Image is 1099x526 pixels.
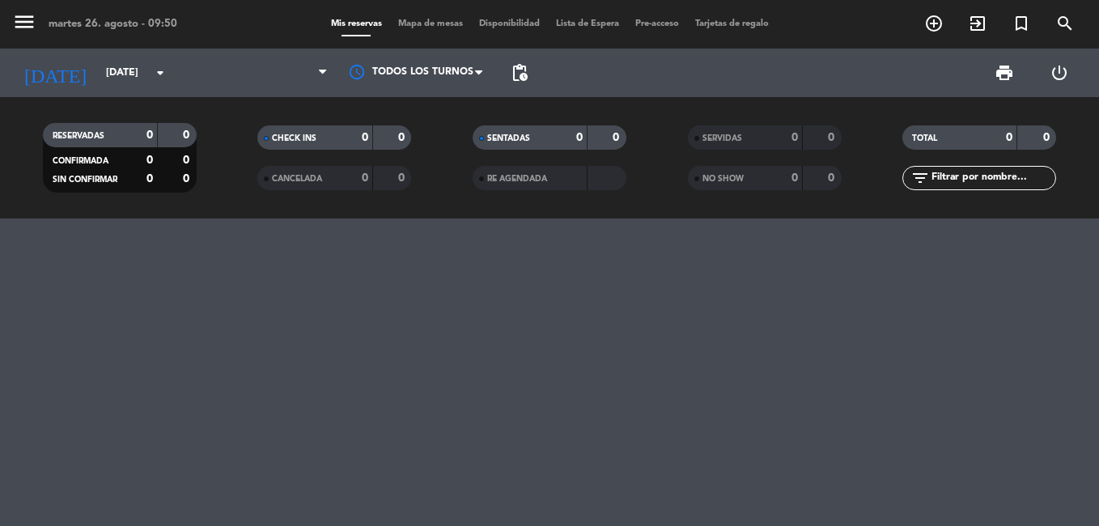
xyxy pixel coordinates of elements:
[968,14,987,33] i: exit_to_app
[12,55,98,91] i: [DATE]
[487,134,530,142] span: SENTADAS
[687,19,777,28] span: Tarjetas de regalo
[576,132,583,143] strong: 0
[151,63,170,83] i: arrow_drop_down
[49,16,177,32] div: martes 26. agosto - 09:50
[12,10,36,40] button: menu
[471,19,548,28] span: Disponibilidad
[12,10,36,34] i: menu
[995,63,1014,83] span: print
[1050,63,1069,83] i: power_settings_new
[912,134,937,142] span: TOTAL
[1043,132,1053,143] strong: 0
[53,132,104,140] span: RESERVADAS
[398,132,408,143] strong: 0
[1012,14,1031,33] i: turned_in_not
[183,129,193,141] strong: 0
[53,157,108,165] span: CONFIRMADA
[272,134,316,142] span: CHECK INS
[791,172,798,184] strong: 0
[1032,49,1087,97] div: LOG OUT
[398,172,408,184] strong: 0
[362,132,368,143] strong: 0
[1006,132,1012,143] strong: 0
[183,173,193,185] strong: 0
[613,132,622,143] strong: 0
[362,172,368,184] strong: 0
[487,175,547,183] span: RE AGENDADA
[910,168,930,188] i: filter_list
[510,63,529,83] span: pending_actions
[702,175,744,183] span: NO SHOW
[828,132,838,143] strong: 0
[146,129,153,141] strong: 0
[627,19,687,28] span: Pre-acceso
[828,172,838,184] strong: 0
[548,19,627,28] span: Lista de Espera
[146,155,153,166] strong: 0
[390,19,471,28] span: Mapa de mesas
[930,169,1055,187] input: Filtrar por nombre...
[53,176,117,184] span: SIN CONFIRMAR
[924,14,944,33] i: add_circle_outline
[1055,14,1075,33] i: search
[146,173,153,185] strong: 0
[791,132,798,143] strong: 0
[183,155,193,166] strong: 0
[272,175,322,183] span: CANCELADA
[323,19,390,28] span: Mis reservas
[702,134,742,142] span: SERVIDAS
